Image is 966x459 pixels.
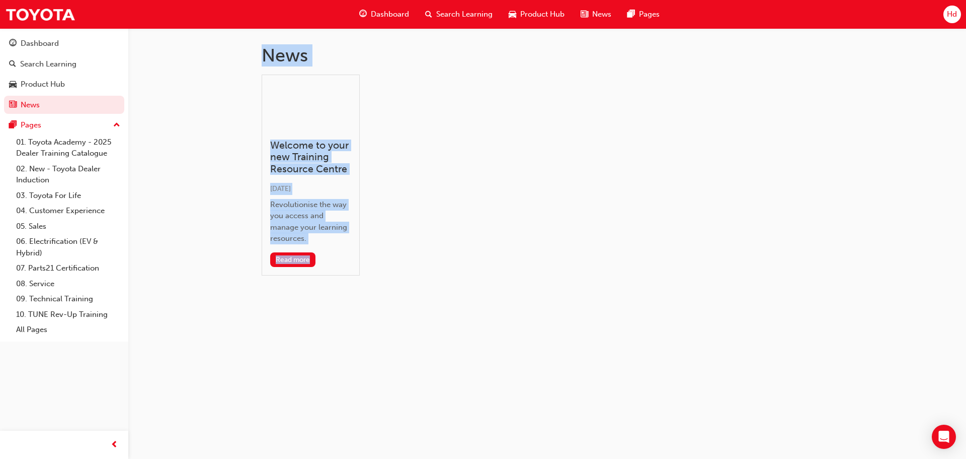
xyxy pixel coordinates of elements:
[12,307,124,322] a: 10. TUNE Rev-Up Training
[270,199,351,244] div: Revolutionise the way you access and manage your learning resources.
[20,58,76,70] div: Search Learning
[359,8,367,21] span: guage-icon
[12,234,124,260] a: 06. Electrification (EV & Hybrid)
[4,116,124,135] button: Pages
[9,80,17,89] span: car-icon
[417,4,501,25] a: search-iconSearch Learning
[619,4,668,25] a: pages-iconPages
[12,219,124,234] a: 05. Sales
[4,34,124,53] a: Dashboard
[581,8,588,21] span: news-icon
[9,39,17,48] span: guage-icon
[943,6,961,23] button: Hd
[270,184,291,193] span: [DATE]
[12,260,124,276] a: 07. Parts21 Certification
[270,252,316,267] button: Read more
[4,55,124,74] a: Search Learning
[501,4,573,25] a: car-iconProduct Hub
[520,9,565,20] span: Product Hub
[4,96,124,114] a: News
[592,9,611,20] span: News
[262,75,360,276] a: Welcome to your new Training Resource Centre[DATE]Revolutionise the way you access and manage you...
[639,9,660,20] span: Pages
[21,38,59,49] div: Dashboard
[436,9,493,20] span: Search Learning
[573,4,619,25] a: news-iconNews
[9,121,17,130] span: pages-icon
[21,79,65,90] div: Product Hub
[5,3,75,26] img: Trak
[12,203,124,219] a: 04. Customer Experience
[12,161,124,188] a: 02. New - Toyota Dealer Induction
[12,276,124,292] a: 08. Service
[270,140,351,175] h3: Welcome to your new Training Resource Centre
[12,291,124,307] a: 09. Technical Training
[21,119,41,131] div: Pages
[12,188,124,204] a: 03. Toyota For Life
[932,425,956,449] div: Open Intercom Messenger
[351,4,417,25] a: guage-iconDashboard
[371,9,409,20] span: Dashboard
[509,8,516,21] span: car-icon
[12,322,124,338] a: All Pages
[113,119,120,132] span: up-icon
[4,32,124,116] button: DashboardSearch LearningProduct HubNews
[947,9,957,20] span: Hd
[4,75,124,94] a: Product Hub
[627,8,635,21] span: pages-icon
[12,135,124,161] a: 01. Toyota Academy - 2025 Dealer Training Catalogue
[9,60,16,69] span: search-icon
[111,439,118,451] span: prev-icon
[425,8,432,21] span: search-icon
[9,101,17,110] span: news-icon
[262,44,833,67] h1: News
